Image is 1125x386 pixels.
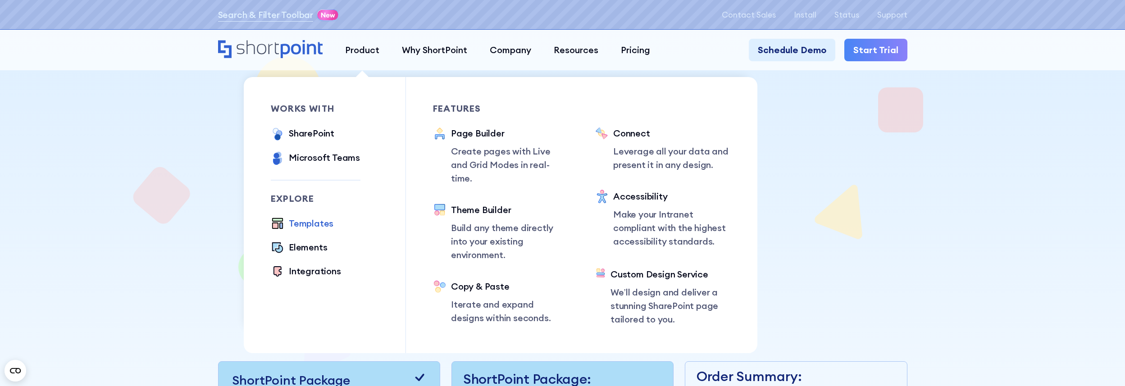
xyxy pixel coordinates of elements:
[271,264,341,279] a: Integrations
[271,104,360,113] div: works with
[451,298,568,325] p: Iterate and expand designs within seconds.
[402,43,467,57] div: Why ShortPoint
[490,43,531,57] div: Company
[289,151,360,164] div: Microsoft Teams
[613,145,730,172] p: Leverage all your data and present it in any design.
[542,39,610,61] a: Resources
[334,39,391,61] a: Product
[289,241,327,254] div: Elements
[451,221,568,262] p: Build any theme directly into your existing environment.
[794,10,816,19] a: Install
[478,39,542,61] a: Company
[271,151,360,166] a: Microsoft Teams
[289,127,334,140] div: SharePoint
[433,127,568,185] a: Page BuilderCreate pages with Live and Grid Modes in real-time.
[595,127,730,172] a: ConnectLeverage all your data and present it in any design.
[451,203,568,217] div: Theme Builder
[218,40,323,59] a: Home
[345,43,379,57] div: Product
[271,127,334,142] a: SharePoint
[613,127,730,140] div: Connect
[610,286,730,326] p: We’ll design and deliver a stunning SharePoint page tailored to you.
[554,43,598,57] div: Resources
[451,280,568,293] div: Copy & Paste
[5,360,26,381] button: Open CMP widget
[433,280,568,325] a: Copy & PasteIterate and expand designs within seconds.
[844,39,907,61] a: Start Trial
[451,145,568,185] p: Create pages with Live and Grid Modes in real-time.
[621,43,650,57] div: Pricing
[289,217,333,230] div: Templates
[610,39,661,61] a: Pricing
[271,194,360,203] div: Explore
[433,203,568,262] a: Theme BuilderBuild any theme directly into your existing environment.
[610,268,730,281] div: Custom Design Service
[271,217,333,232] a: Templates
[595,190,730,250] a: AccessibilityMake your Intranet compliant with the highest accessibility standards.
[1080,343,1125,386] iframe: Chat Widget
[271,241,327,255] a: Elements
[613,190,730,203] div: Accessibility
[451,127,568,140] div: Page Builder
[722,10,776,19] a: Contact Sales
[391,39,478,61] a: Why ShortPoint
[595,268,730,326] a: Custom Design ServiceWe’ll design and deliver a stunning SharePoint page tailored to you.
[749,39,835,61] a: Schedule Demo
[433,104,568,113] div: Features
[289,264,341,278] div: Integrations
[877,10,907,19] a: Support
[834,10,859,19] a: Status
[218,8,313,22] a: Search & Filter Toolbar
[613,208,730,248] p: Make your Intranet compliant with the highest accessibility standards.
